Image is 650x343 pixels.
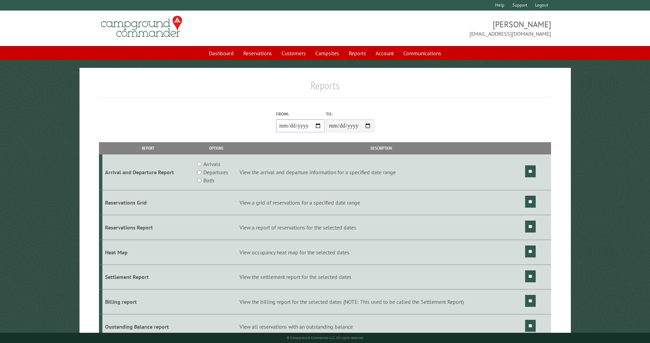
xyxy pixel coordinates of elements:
[239,142,524,154] th: Description
[239,47,276,60] a: Reservations
[239,215,524,240] td: View a report of reservations for the selected dates
[276,111,324,117] label: From:
[239,190,524,215] td: View a grid of reservations for a specified date range
[194,142,238,154] th: Options
[102,215,194,240] td: Reservations Report
[277,47,310,60] a: Customers
[102,154,194,190] td: Arrival and Departure Report
[203,176,214,184] label: Both
[203,168,228,176] label: Departures
[239,265,524,289] td: View the settlement report for the selected dates
[325,19,551,38] span: [PERSON_NAME] [EMAIL_ADDRESS][DOMAIN_NAME]
[345,47,370,60] a: Reports
[311,47,343,60] a: Campsites
[102,142,194,154] th: Report
[203,160,220,168] label: Arrivals
[102,190,194,215] td: Reservations Grid
[102,265,194,289] td: Settlement Report
[239,154,524,190] td: View the arrival and departure information for a specified date range
[239,240,524,265] td: View occupancy heat map for the selected dates
[326,111,374,117] label: To:
[239,289,524,314] td: View the billing report for the selected dates (NOTE: This used to be called the Settlement Report)
[102,240,194,265] td: Heat Map
[287,335,364,340] small: © Campground Commander LLC. All rights reserved.
[102,314,194,339] td: Oustanding Balance report
[205,47,238,60] a: Dashboard
[239,314,524,339] td: View all reservations with an outstanding balance
[99,79,551,98] h1: Reports
[372,47,398,60] a: Account
[102,289,194,314] td: Billing report
[399,47,445,60] a: Communications
[99,13,184,40] img: Campground Commander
